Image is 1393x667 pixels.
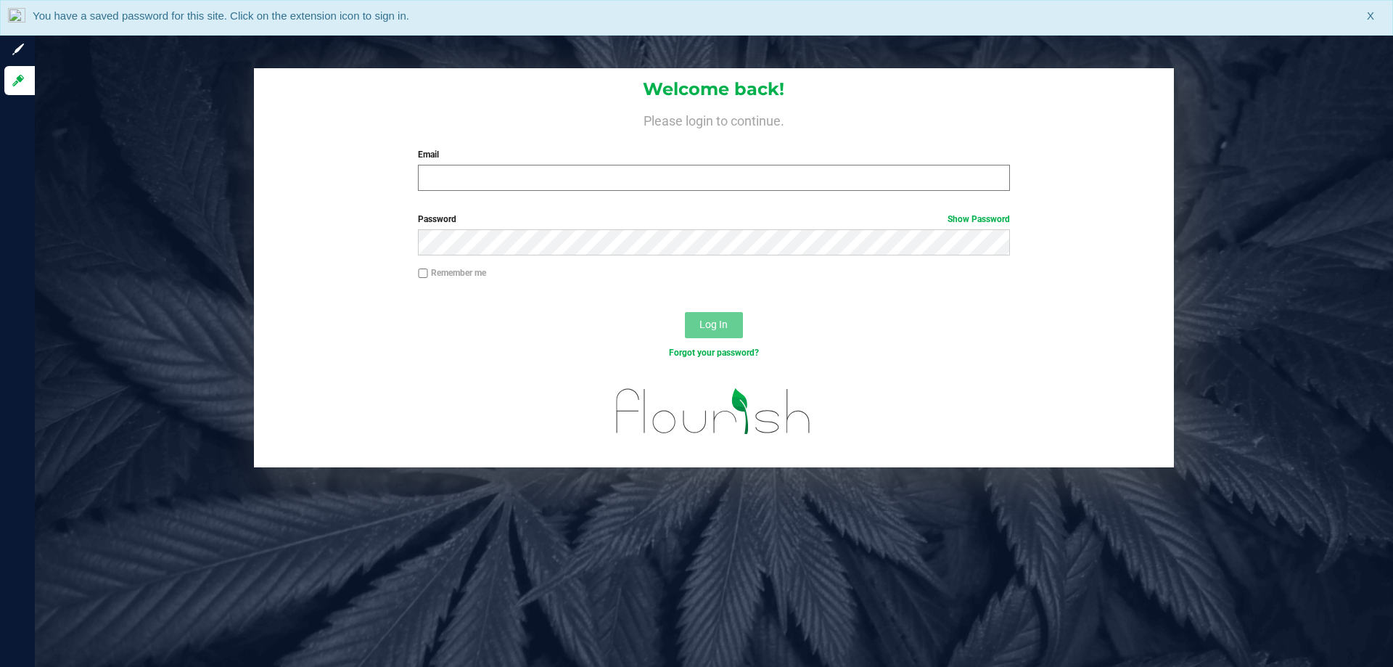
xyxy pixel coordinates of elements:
inline-svg: Log in [11,73,25,88]
span: Password [418,214,456,224]
label: Remember me [418,266,486,279]
a: Show Password [948,214,1010,224]
span: X [1367,8,1374,25]
input: Remember me [418,269,428,279]
span: Log In [699,319,728,330]
h4: Please login to continue. [254,110,1174,128]
img: notLoggedInIcon.png [8,8,25,28]
h1: Welcome back! [254,80,1174,99]
a: Forgot your password? [669,348,759,358]
img: flourish_logo.svg [599,375,829,449]
button: Log In [685,312,743,338]
inline-svg: Sign up [11,42,25,57]
label: Email [418,148,1009,161]
span: You have a saved password for this site. Click on the extension icon to sign in. [33,9,409,22]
